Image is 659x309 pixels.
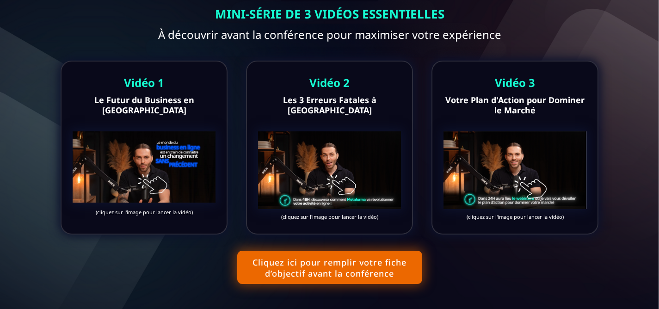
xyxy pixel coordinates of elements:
[73,206,216,218] text: (cliquez sur l'image pour lancer la vidéo)
[283,94,379,116] b: Les 3 Erreurs Fatales à [GEOGRAPHIC_DATA]
[73,131,216,203] img: 73d6f8100832b9411ea3909e901d54fd_Capture_d%E2%80%99e%CC%81cran_2024-12-13_a%CC%80_18.11.42.png
[258,211,401,222] text: (cliquez sur l'image pour lancer la vidéo)
[73,73,216,93] text: Vidéo 1
[237,251,422,284] button: Cliquez ici pour remplir votre fiche d’objectif avant la conférence
[94,94,197,116] b: Le Futur du Business en [GEOGRAPHIC_DATA]
[443,211,586,222] text: (cliquez sur l'image pour lancer la vidéo)
[443,73,586,93] text: Vidéo 3
[258,131,401,209] img: 6c34605a5e78f333b6bc6c6cd3620d33_Capture_d%E2%80%99e%CC%81cran_2024-12-15_a%CC%80_02.21.55.png
[445,94,587,116] b: Votre Plan d'Action pour Dominer le Marché
[258,73,401,93] text: Vidéo 2
[7,3,652,25] text: MINI-SÉRIE DE 3 VIDÉOS ESSENTIELLES
[7,25,652,44] text: À découvrir avant la conférence pour maximiser votre expérience
[443,131,586,210] img: 082508d9e1a99577b1be2de1ad57d7f6_Capture_d%E2%80%99e%CC%81cran_2024-12-16_a%CC%80_15.12.17.png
